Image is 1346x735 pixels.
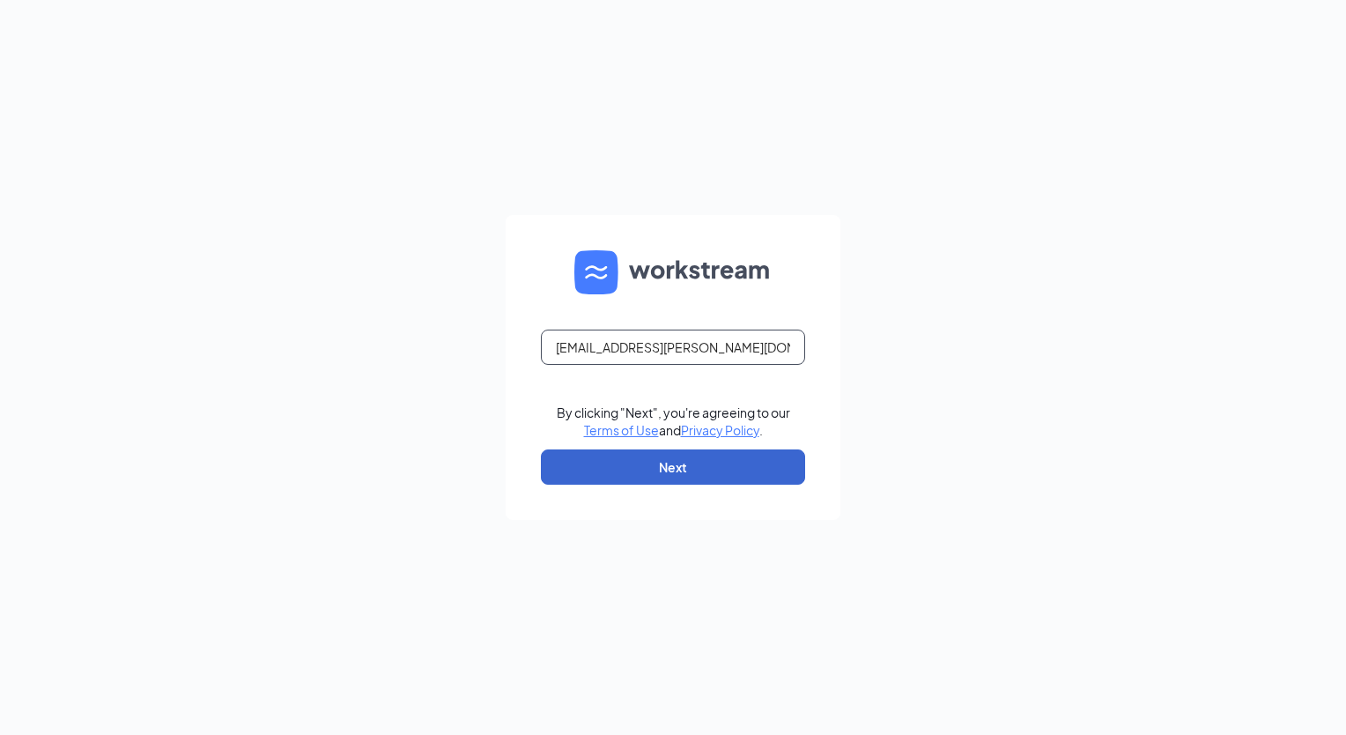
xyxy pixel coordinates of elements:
div: By clicking "Next", you're agreeing to our and . [557,404,790,439]
a: Privacy Policy [681,422,759,438]
a: Terms of Use [584,422,659,438]
input: Email [541,330,805,365]
img: WS logo and Workstream text [574,250,772,294]
button: Next [541,449,805,485]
